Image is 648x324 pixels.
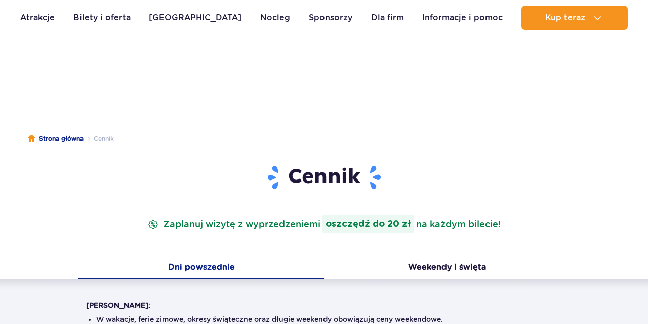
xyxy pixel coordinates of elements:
a: Strona główna [28,134,84,144]
a: Nocleg [260,6,290,30]
li: Cennik [84,134,114,144]
span: Kup teraz [545,13,585,22]
a: Dla firm [371,6,404,30]
a: Atrakcje [20,6,55,30]
button: Kup teraz [521,6,628,30]
strong: [PERSON_NAME]: [86,301,150,309]
p: Zaplanuj wizytę z wyprzedzeniem na każdym bilecie! [146,215,503,233]
button: Weekendy i święta [324,258,570,279]
a: Sponsorzy [309,6,352,30]
a: Bilety i oferta [73,6,131,30]
h1: Cennik [86,164,562,191]
a: Informacje i pomoc [422,6,503,30]
a: [GEOGRAPHIC_DATA] [149,6,241,30]
button: Dni powszednie [78,258,324,279]
strong: oszczędź do 20 zł [322,215,414,233]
